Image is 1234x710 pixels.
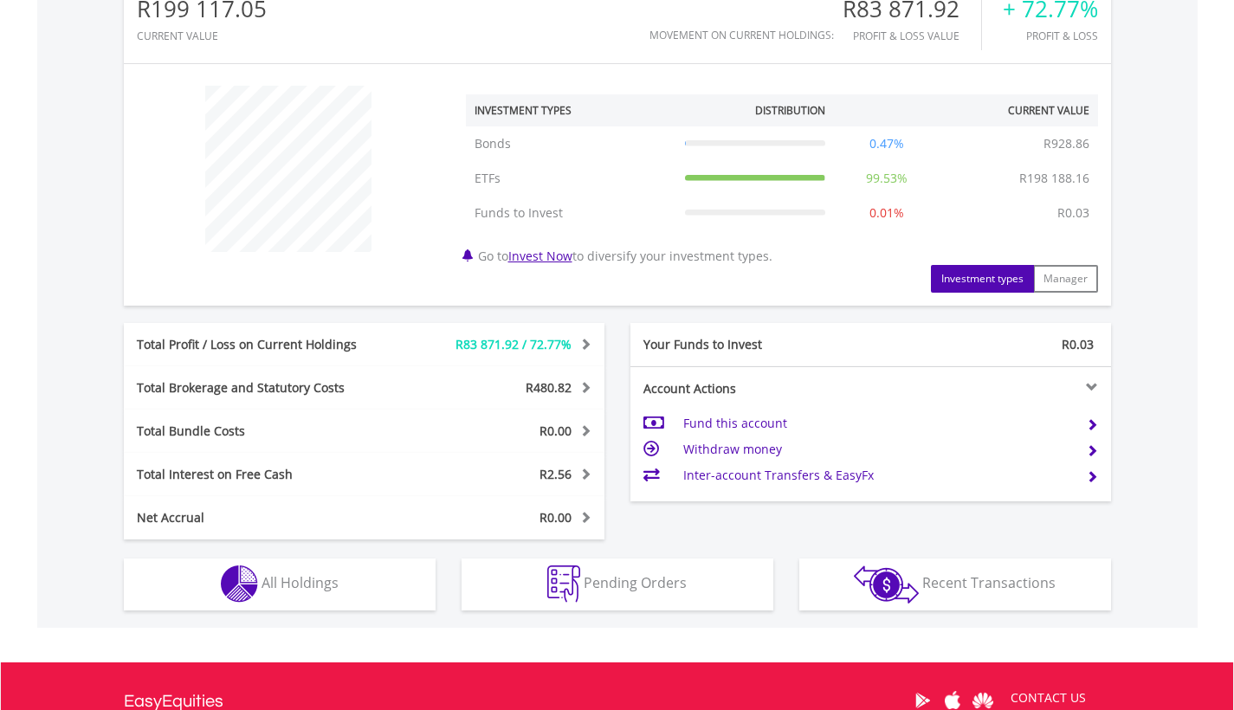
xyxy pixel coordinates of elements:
[262,573,339,592] span: All Holdings
[683,410,1072,436] td: Fund this account
[834,161,940,196] td: 99.53%
[526,379,572,396] span: R480.82
[1062,336,1094,352] span: R0.03
[683,462,1072,488] td: Inter-account Transfers & EasyFx
[1033,265,1098,293] button: Manager
[124,379,404,397] div: Total Brokerage and Statutory Costs
[649,29,834,41] div: Movement on Current Holdings:
[453,77,1111,293] div: Go to to diversify your investment types.
[755,103,825,118] div: Distribution
[466,94,676,126] th: Investment Types
[584,573,687,592] span: Pending Orders
[124,558,436,610] button: All Holdings
[539,509,572,526] span: R0.00
[124,509,404,526] div: Net Accrual
[834,196,940,230] td: 0.01%
[834,126,940,161] td: 0.47%
[799,558,1111,610] button: Recent Transactions
[547,565,580,603] img: pending_instructions-wht.png
[466,126,676,161] td: Bonds
[1003,30,1098,42] div: Profit & Loss
[508,248,572,264] a: Invest Now
[940,94,1098,126] th: Current Value
[455,336,572,352] span: R83 871.92 / 72.77%
[630,336,871,353] div: Your Funds to Invest
[539,466,572,482] span: R2.56
[1011,161,1098,196] td: R198 188.16
[466,161,676,196] td: ETFs
[1049,196,1098,230] td: R0.03
[922,573,1056,592] span: Recent Transactions
[137,30,267,42] div: CURRENT VALUE
[630,380,871,397] div: Account Actions
[683,436,1072,462] td: Withdraw money
[843,30,981,42] div: Profit & Loss Value
[124,336,404,353] div: Total Profit / Loss on Current Holdings
[124,423,404,440] div: Total Bundle Costs
[539,423,572,439] span: R0.00
[462,558,773,610] button: Pending Orders
[124,466,404,483] div: Total Interest on Free Cash
[1035,126,1098,161] td: R928.86
[466,196,676,230] td: Funds to Invest
[221,565,258,603] img: holdings-wht.png
[931,265,1034,293] button: Investment types
[854,565,919,603] img: transactions-zar-wht.png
